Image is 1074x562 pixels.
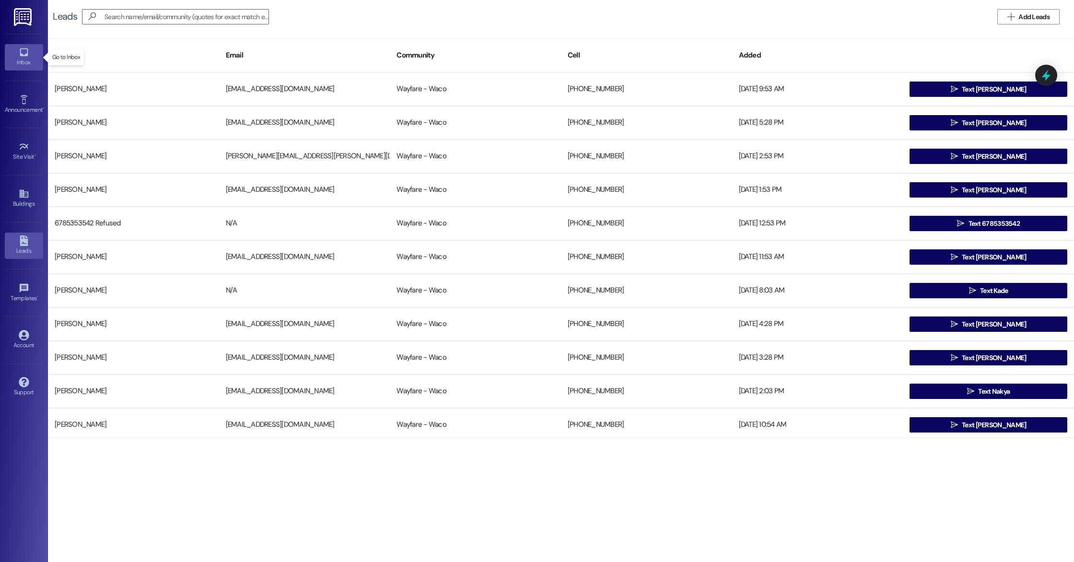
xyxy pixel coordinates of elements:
i:  [951,119,958,127]
div: [PHONE_NUMBER] [561,315,732,334]
span: Text Nakya [978,386,1010,397]
span: Text [PERSON_NAME] [962,420,1026,430]
i:  [951,320,958,328]
div: [DATE] 12:53 PM [732,214,903,233]
button: Text [PERSON_NAME] [910,316,1067,332]
i:  [951,85,958,93]
button: Text Kade [910,283,1067,298]
div: [PERSON_NAME] [48,147,219,166]
button: Text Nakya [910,384,1067,399]
div: [PHONE_NUMBER] [561,214,732,233]
i:  [957,220,964,227]
span: Text 6785353542 [969,219,1020,229]
div: Wayfare - Waco [390,382,561,401]
div: Wayfare - Waco [390,415,561,434]
div: Wayfare - Waco [390,113,561,132]
div: [PHONE_NUMBER] [561,281,732,300]
div: [PERSON_NAME] [48,382,219,401]
div: [DATE] 10:54 AM [732,415,903,434]
div: [EMAIL_ADDRESS][DOMAIN_NAME] [219,382,390,401]
input: Search name/email/community (quotes for exact match e.g. "John Smith") [105,10,268,23]
div: [DATE] 4:28 PM [732,315,903,334]
div: [EMAIL_ADDRESS][DOMAIN_NAME] [219,315,390,334]
i:  [951,354,958,362]
div: [PHONE_NUMBER] [561,247,732,267]
button: Text [PERSON_NAME] [910,350,1067,365]
a: Leads [5,233,43,258]
span: Text [PERSON_NAME] [962,152,1026,162]
div: Email [219,44,390,67]
div: [PHONE_NUMBER] [561,147,732,166]
div: [PERSON_NAME] [48,348,219,367]
span: Text [PERSON_NAME] [962,353,1026,363]
div: [PERSON_NAME] [48,180,219,199]
div: [DATE] 8:03 AM [732,281,903,300]
div: Community [390,44,561,67]
div: [PERSON_NAME] [48,247,219,267]
div: Wayfare - Waco [390,247,561,267]
div: [DATE] 1:53 PM [732,180,903,199]
div: [EMAIL_ADDRESS][DOMAIN_NAME] [219,247,390,267]
div: [PHONE_NUMBER] [561,348,732,367]
a: Templates • [5,280,43,306]
i:  [951,152,958,160]
button: Text 6785353542 [910,216,1067,231]
i:  [1007,13,1015,21]
span: • [35,152,36,159]
a: Support [5,374,43,400]
div: Wayfare - Waco [390,214,561,233]
div: [DATE] 2:03 PM [732,382,903,401]
span: • [37,293,38,300]
div: [EMAIL_ADDRESS][DOMAIN_NAME] [219,80,390,99]
button: Text [PERSON_NAME] [910,82,1067,97]
button: Text [PERSON_NAME] [910,149,1067,164]
button: Add Leads [997,9,1060,24]
span: Text Kade [980,286,1008,296]
div: [PHONE_NUMBER] [561,180,732,199]
div: [EMAIL_ADDRESS][DOMAIN_NAME] [219,113,390,132]
div: [DATE] 11:53 AM [732,247,903,267]
div: [DATE] 5:28 PM [732,113,903,132]
div: [PERSON_NAME] [48,113,219,132]
div: [DATE] 3:28 PM [732,348,903,367]
span: Add Leads [1018,12,1050,22]
div: [DATE] 9:53 AM [732,80,903,99]
button: Text [PERSON_NAME] [910,182,1067,198]
span: Text [PERSON_NAME] [962,185,1026,195]
div: [PERSON_NAME] [48,80,219,99]
i:  [84,12,100,22]
div: [PHONE_NUMBER] [561,80,732,99]
div: [PHONE_NUMBER] [561,113,732,132]
div: Leads [53,12,77,22]
a: Account [5,327,43,353]
div: [EMAIL_ADDRESS][DOMAIN_NAME] [219,348,390,367]
div: Wayfare - Waco [390,180,561,199]
div: [PERSON_NAME] [48,315,219,334]
i:  [967,387,974,395]
div: [PHONE_NUMBER] [561,382,732,401]
i:  [951,186,958,194]
div: Name [48,44,219,67]
a: Site Visit • [5,139,43,164]
div: Wayfare - Waco [390,80,561,99]
a: Buildings [5,186,43,211]
div: Cell [561,44,732,67]
i:  [951,253,958,261]
div: 6785353542 Refused [48,214,219,233]
button: Text [PERSON_NAME] [910,417,1067,433]
button: Text [PERSON_NAME] [910,249,1067,265]
div: Wayfare - Waco [390,315,561,334]
div: Wayfare - Waco [390,348,561,367]
div: [EMAIL_ADDRESS][DOMAIN_NAME] [219,415,390,434]
div: [PHONE_NUMBER] [561,415,732,434]
div: Wayfare - Waco [390,147,561,166]
p: Go to Inbox [52,53,80,61]
div: [EMAIL_ADDRESS][DOMAIN_NAME] [219,180,390,199]
div: [DATE] 2:53 PM [732,147,903,166]
span: Text [PERSON_NAME] [962,252,1026,262]
span: Text [PERSON_NAME] [962,118,1026,128]
i:  [969,287,976,294]
div: [PERSON_NAME][EMAIL_ADDRESS][PERSON_NAME][DOMAIN_NAME] [219,147,390,166]
button: Text [PERSON_NAME] [910,115,1067,130]
i:  [951,421,958,429]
